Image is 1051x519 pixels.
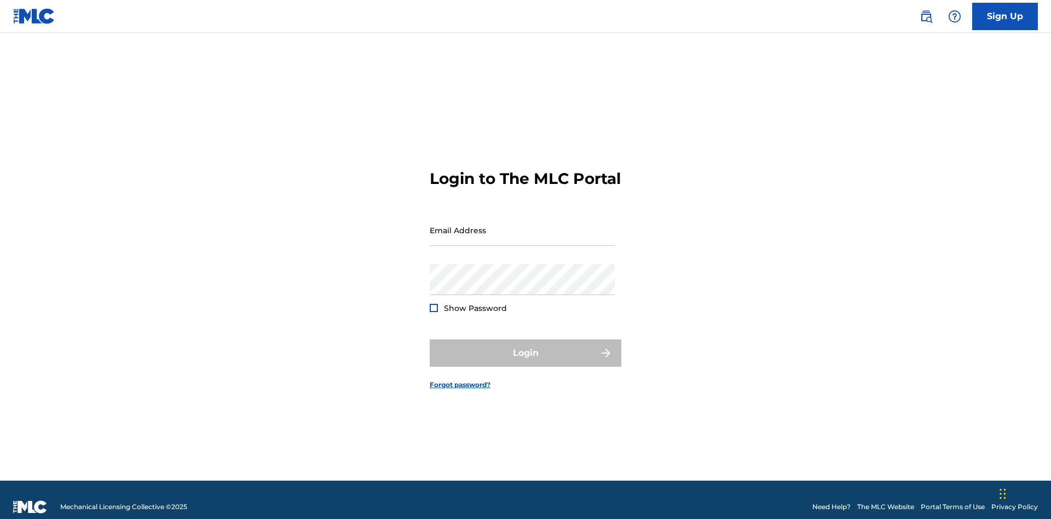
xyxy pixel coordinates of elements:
[921,502,985,512] a: Portal Terms of Use
[13,8,55,24] img: MLC Logo
[996,466,1051,519] iframe: Chat Widget
[60,502,187,512] span: Mechanical Licensing Collective © 2025
[430,169,621,188] h3: Login to The MLC Portal
[920,10,933,23] img: search
[991,502,1038,512] a: Privacy Policy
[812,502,851,512] a: Need Help?
[857,502,914,512] a: The MLC Website
[444,303,507,313] span: Show Password
[944,5,966,27] div: Help
[430,380,490,390] a: Forgot password?
[972,3,1038,30] a: Sign Up
[1000,477,1006,510] div: Drag
[948,10,961,23] img: help
[915,5,937,27] a: Public Search
[13,500,47,514] img: logo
